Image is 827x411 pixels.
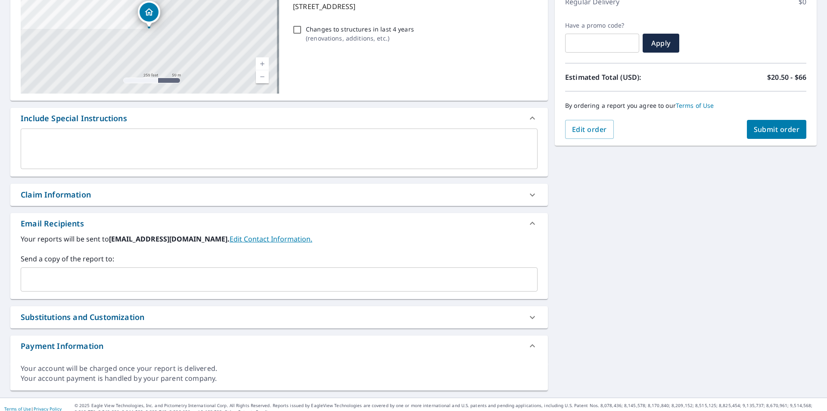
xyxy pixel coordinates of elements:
[21,254,538,264] label: Send a copy of the report to:
[10,306,548,328] div: Substitutions and Customization
[10,336,548,356] div: Payment Information
[747,120,807,139] button: Submit order
[565,22,639,29] label: Have a promo code?
[10,213,548,234] div: Email Recipients
[21,113,127,124] div: Include Special Instructions
[109,234,230,244] b: [EMAIL_ADDRESS][DOMAIN_NAME].
[10,184,548,206] div: Claim Information
[230,234,312,244] a: EditContactInfo
[643,34,679,53] button: Apply
[565,72,686,82] p: Estimated Total (USD):
[10,108,548,129] div: Include Special Instructions
[676,101,714,110] a: Terms of Use
[138,1,160,28] div: Dropped pin, building 1, Residential property, 1570 Ferrells Bridge Rd Louisburg, NC 27549
[572,125,607,134] span: Edit order
[650,38,672,48] span: Apply
[21,364,538,373] div: Your account will be charged once your report is delivered.
[21,311,144,323] div: Substitutions and Customization
[293,1,534,12] p: [STREET_ADDRESS]
[565,102,806,110] p: By ordering a report you agree to our
[256,70,269,83] a: Current Level 17, Zoom Out
[21,189,91,201] div: Claim Information
[21,218,84,229] div: Email Recipients
[256,57,269,70] a: Current Level 17, Zoom In
[21,234,538,244] label: Your reports will be sent to
[565,120,614,139] button: Edit order
[767,72,806,82] p: $20.50 - $66
[21,340,103,352] div: Payment Information
[21,373,538,383] div: Your account payment is handled by your parent company.
[754,125,800,134] span: Submit order
[306,34,414,43] p: ( renovations, additions, etc. )
[306,25,414,34] p: Changes to structures in last 4 years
